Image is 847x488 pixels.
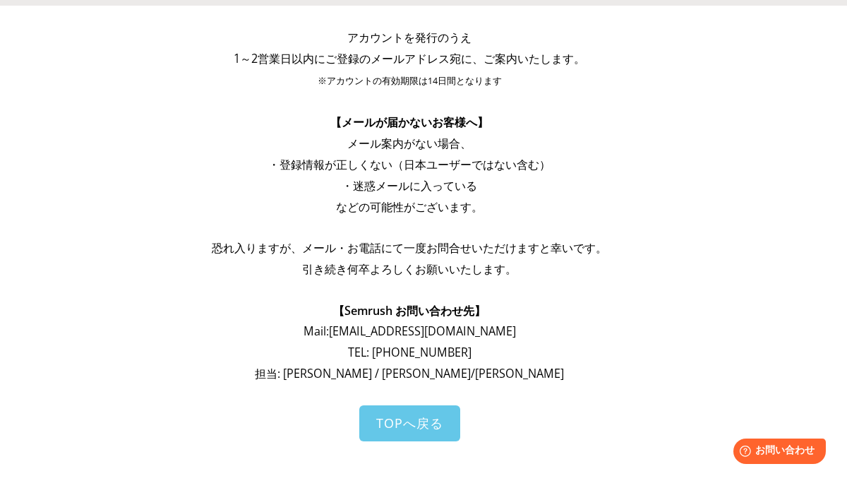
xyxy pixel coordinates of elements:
span: 恐れ入りますが、メール・お電話にて一度お問合せいただけますと幸いです。 [212,240,607,256]
span: Mail: [EMAIL_ADDRESS][DOMAIN_NAME] [304,323,516,339]
iframe: Help widget launcher [721,433,831,472]
span: 【Semrush お問い合わせ先】 [333,303,486,319]
span: などの可能性がございます。 [336,199,483,215]
span: 1～2営業日以内にご登録のメールアドレス宛に、ご案内いたします。 [234,51,585,66]
a: TOPへ戻る [359,405,460,441]
span: ・迷惑メールに入っている [342,178,477,194]
span: アカウントを発行のうえ [347,30,471,45]
span: 【メールが届かないお客様へ】 [330,114,488,130]
span: ・登録情報が正しくない（日本ユーザーではない含む） [268,157,551,172]
span: メール案内がない場合、 [347,136,471,151]
span: TEL: [PHONE_NUMBER] [348,345,471,360]
span: ※アカウントの有効期限は14日間となります [318,75,502,87]
span: 引き続き何卒よろしくお願いいたします。 [302,261,517,277]
span: 担当: [PERSON_NAME] / [PERSON_NAME]/[PERSON_NAME] [255,366,564,381]
span: TOPへ戻る [376,415,443,432]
